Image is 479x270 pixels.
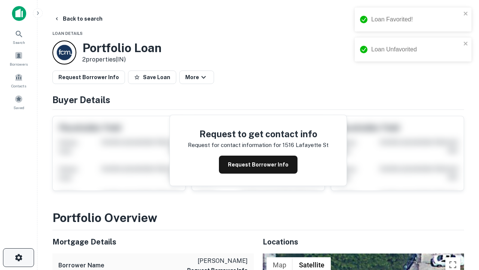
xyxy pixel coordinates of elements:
button: Save Loan [128,70,176,84]
p: Request for contact information for [188,141,281,150]
button: Request Borrower Info [219,156,298,174]
span: Search [13,39,25,45]
p: [PERSON_NAME] [187,256,248,265]
button: More [179,70,214,84]
button: Request Borrower Info [52,70,125,84]
a: Saved [2,92,35,112]
h3: Portfolio Loan [82,41,162,55]
h5: Locations [263,236,464,247]
a: Borrowers [2,48,35,69]
p: 2 properties (IN) [82,55,162,64]
span: Contacts [11,83,26,89]
span: Loan Details [52,31,83,36]
button: close [463,40,469,48]
div: Loan Favorited! [371,15,461,24]
a: Contacts [2,70,35,90]
img: capitalize-icon.png [12,6,26,21]
p: 1516 lafayette st [283,141,329,150]
span: Borrowers [10,61,28,67]
button: close [463,10,469,18]
h4: Request to get contact info [188,127,329,141]
iframe: Chat Widget [442,210,479,246]
div: Loan Unfavorited [371,45,461,54]
h6: Borrower Name [58,261,104,270]
span: Saved [13,105,24,111]
h3: Portfolio Overview [52,209,464,227]
a: Search [2,27,35,47]
h4: Buyer Details [52,93,464,106]
h5: Mortgage Details [52,236,254,247]
button: Back to search [51,12,106,25]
